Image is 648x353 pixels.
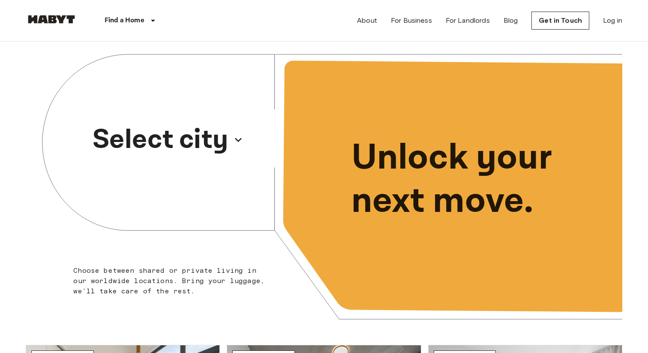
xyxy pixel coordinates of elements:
a: Get in Touch [531,12,589,30]
p: Unlock your next move. [351,136,609,223]
a: Log in [603,15,622,26]
a: For Business [391,15,432,26]
p: Choose between shared or private living in our worldwide locations. Bring your luggage, we'll tak... [73,266,270,296]
a: For Landlords [446,15,490,26]
p: Find a Home [105,15,144,26]
a: Blog [504,15,518,26]
a: About [357,15,377,26]
img: Habyt [26,15,77,24]
button: Select city [89,117,247,163]
p: Select city [93,119,228,160]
